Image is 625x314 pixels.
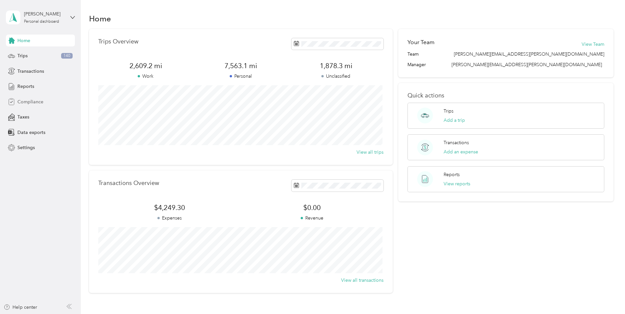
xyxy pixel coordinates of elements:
[61,53,73,59] span: 140
[454,51,604,58] span: [PERSON_NAME][EMAIL_ADDRESS][PERSON_NAME][DOMAIN_NAME]
[588,277,625,314] iframe: Everlance-gr Chat Button Frame
[98,180,159,187] p: Transactions Overview
[407,38,434,46] h2: Your Team
[17,144,35,151] span: Settings
[17,129,45,136] span: Data exports
[98,203,241,212] span: $4,249.30
[4,304,37,311] button: Help center
[407,61,426,68] span: Manager
[17,114,29,120] span: Taxes
[17,83,34,90] span: Reports
[24,11,65,17] div: [PERSON_NAME]
[407,92,604,99] p: Quick actions
[241,215,383,222] p: Revenue
[357,149,383,156] button: View all trips
[451,62,602,67] span: [PERSON_NAME][EMAIL_ADDRESS][PERSON_NAME][DOMAIN_NAME]
[193,73,288,80] p: Personal
[582,41,604,48] button: View Team
[17,52,28,59] span: Trips
[444,171,460,178] p: Reports
[98,215,241,222] p: Expenses
[98,73,193,80] p: Work
[444,148,478,155] button: Add an expense
[98,61,193,70] span: 2,609.2 mi
[17,98,43,105] span: Compliance
[407,51,419,58] span: Team
[289,73,383,80] p: Unclassified
[444,180,470,187] button: View reports
[444,117,465,124] button: Add a trip
[17,68,44,75] span: Transactions
[241,203,383,212] span: $0.00
[444,139,469,146] p: Transactions
[289,61,383,70] span: 1,878.3 mi
[193,61,288,70] span: 7,563.1 mi
[444,108,453,115] p: Trips
[341,277,383,284] button: View all transactions
[89,15,111,22] h1: Home
[17,37,30,44] span: Home
[98,38,138,45] p: Trips Overview
[24,20,59,24] div: Personal dashboard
